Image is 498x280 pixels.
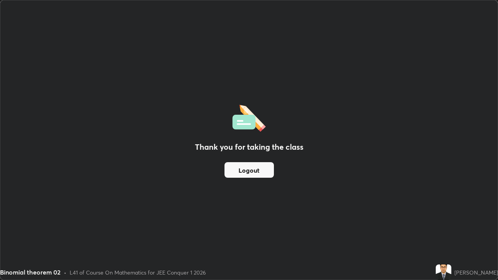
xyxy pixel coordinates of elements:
div: [PERSON_NAME] [454,268,498,276]
img: 2745fe793a46406aaf557eabbaf1f1be.jpg [436,264,451,280]
div: L41 of Course On Mathematics for JEE Conquer 1 2026 [70,268,206,276]
div: • [64,268,67,276]
img: offlineFeedback.1438e8b3.svg [232,102,266,132]
button: Logout [224,162,274,178]
h2: Thank you for taking the class [195,141,303,153]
